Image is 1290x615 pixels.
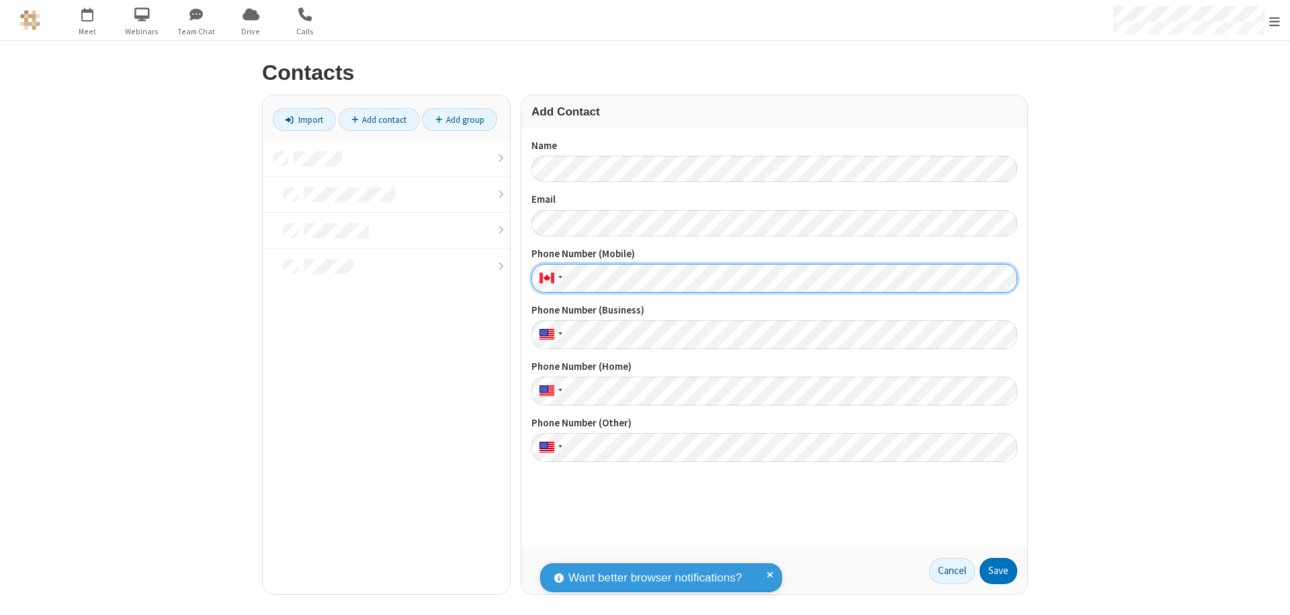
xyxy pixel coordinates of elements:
span: Want better browser notifications? [568,569,742,587]
img: QA Selenium DO NOT DELETE OR CHANGE [20,10,40,30]
div: United States: + 1 [531,320,566,349]
label: Name [531,138,1017,154]
h2: Contacts [262,61,1028,85]
a: Add contact [339,108,420,131]
span: Meet [62,26,113,38]
label: Phone Number (Other) [531,416,1017,431]
span: Team Chat [171,26,222,38]
span: Webinars [117,26,167,38]
div: United States: + 1 [531,377,566,406]
label: Phone Number (Mobile) [531,246,1017,262]
label: Phone Number (Business) [531,303,1017,318]
button: Save [980,558,1017,585]
h3: Add Contact [531,105,1017,118]
span: Drive [226,26,276,38]
label: Phone Number (Home) [531,359,1017,375]
a: Import [273,108,336,131]
span: Calls [280,26,331,38]
a: Add group [422,108,497,131]
a: Cancel [929,558,975,585]
div: United States: + 1 [531,433,566,462]
div: Canada: + 1 [531,264,566,293]
label: Email [531,192,1017,207]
